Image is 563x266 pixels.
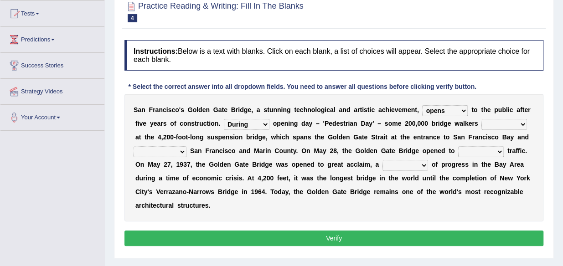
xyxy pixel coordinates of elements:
[354,106,357,113] b: a
[333,133,337,141] b: o
[188,106,193,113] b: G
[145,133,147,141] b: t
[166,133,170,141] b: 0
[188,133,190,141] b: -
[182,133,186,141] b: o
[183,120,187,127] b: o
[150,120,154,127] b: y
[141,106,145,113] b: n
[158,133,161,141] b: 4
[281,106,283,113] b: i
[168,106,172,113] b: s
[187,120,191,127] b: n
[267,147,271,154] b: n
[342,133,346,141] b: e
[405,120,408,127] b: 2
[487,133,491,141] b: s
[290,120,294,127] b: n
[385,133,387,141] b: t
[143,120,146,127] b: e
[346,106,351,113] b: d
[321,106,325,113] b: g
[166,106,168,113] b: i
[251,106,253,113] b: ,
[248,106,251,113] b: e
[239,133,243,141] b: n
[521,133,525,141] b: n
[226,133,230,141] b: n
[222,133,226,141] b: e
[444,120,448,127] b: g
[170,133,174,141] b: 0
[293,133,296,141] b: s
[421,120,424,127] b: 0
[236,106,238,113] b: r
[190,133,192,141] b: l
[222,106,224,113] b: t
[364,133,367,141] b: e
[377,133,380,141] b: r
[300,106,304,113] b: c
[134,106,138,113] b: S
[161,133,163,141] b: ,
[150,133,154,141] b: e
[465,120,469,127] b: k
[235,133,239,141] b: o
[124,40,543,71] h4: Below is a text with blanks. Click on each blank, a list of choices will appear. Select the appro...
[468,120,472,127] b: e
[258,133,262,141] b: g
[346,133,350,141] b: n
[340,120,343,127] b: s
[417,106,419,113] b: ,
[494,106,498,113] b: p
[446,133,450,141] b: o
[304,133,308,141] b: n
[283,106,287,113] b: n
[159,106,163,113] b: n
[491,133,495,141] b: c
[149,106,153,113] b: F
[455,120,460,127] b: w
[308,133,311,141] b: s
[391,133,395,141] b: a
[385,106,389,113] b: h
[277,106,281,113] b: n
[332,120,336,127] b: d
[394,133,397,141] b: t
[358,133,362,141] b: a
[253,133,254,141] b: i
[180,120,183,127] b: c
[211,133,215,141] b: u
[271,133,276,141] b: w
[277,120,281,127] b: p
[215,133,218,141] b: s
[509,106,513,113] b: c
[415,120,417,127] b: ,
[391,106,395,113] b: e
[343,120,346,127] b: t
[395,106,398,113] b: v
[510,133,514,141] b: y
[224,106,227,113] b: e
[371,133,375,141] b: S
[311,106,315,113] b: o
[307,106,311,113] b: n
[199,120,203,127] b: u
[372,120,374,127] b: '
[402,133,406,141] b: h
[222,147,224,154] b: i
[124,230,543,246] button: Verify
[412,120,416,127] b: 0
[367,106,370,113] b: t
[273,120,277,127] b: o
[174,133,176,141] b: -
[380,133,383,141] b: a
[238,106,240,113] b: i
[323,120,324,127] b: '
[212,147,215,154] b: a
[439,120,444,127] b: d
[213,106,218,113] b: G
[209,147,212,154] b: r
[160,120,163,127] b: r
[154,120,157,127] b: e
